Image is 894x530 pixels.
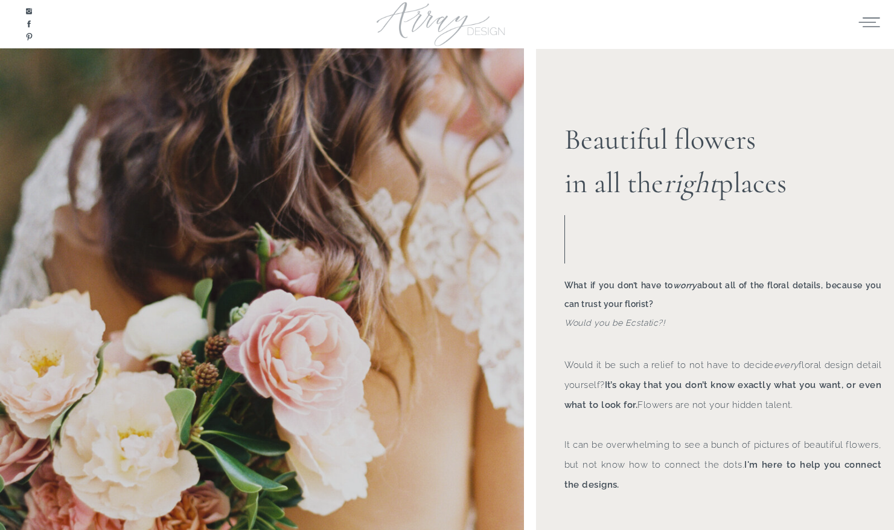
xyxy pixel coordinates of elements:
p: Would it be such a relief to not have to decide floral design detail yourself? Flowers are not yo... [564,355,882,517]
b: What if you don’t have to about all of the floral details, because you can trust your florist? [564,280,882,309]
b: It’s okay that you don’t know exactly what you want, or even what to look for. [564,380,882,410]
i: Would you be Ecstatic?! [564,318,665,328]
i: every [774,360,799,370]
h2: Beautiful flowers in all the places [564,118,802,202]
i: worry [673,280,697,290]
i: right [663,166,718,201]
